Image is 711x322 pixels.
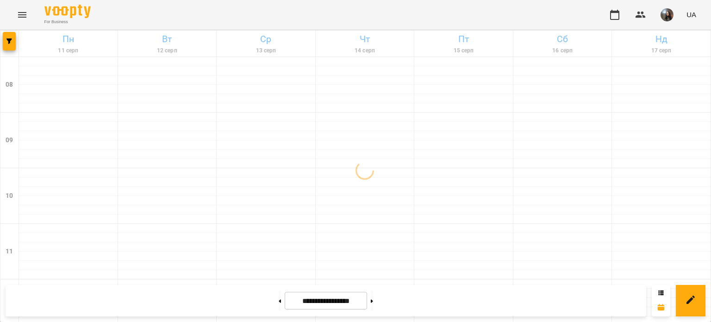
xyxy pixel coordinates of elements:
[613,46,709,55] h6: 17 серп
[6,80,13,90] h6: 08
[218,32,314,46] h6: Ср
[317,46,413,55] h6: 14 серп
[613,32,709,46] h6: Нд
[515,46,611,55] h6: 16 серп
[44,5,91,18] img: Voopty Logo
[416,46,511,55] h6: 15 серп
[683,6,700,23] button: UA
[6,191,13,201] h6: 10
[6,135,13,145] h6: 09
[11,4,33,26] button: Menu
[44,19,91,25] span: For Business
[218,46,314,55] h6: 13 серп
[317,32,413,46] h6: Чт
[20,46,116,55] h6: 11 серп
[119,46,215,55] h6: 12 серп
[686,10,696,19] span: UA
[20,32,116,46] h6: Пн
[416,32,511,46] h6: Пт
[515,32,611,46] h6: Сб
[119,32,215,46] h6: Вт
[6,246,13,257] h6: 11
[661,8,674,21] img: 3223da47ea16ff58329dec54ac365d5d.JPG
